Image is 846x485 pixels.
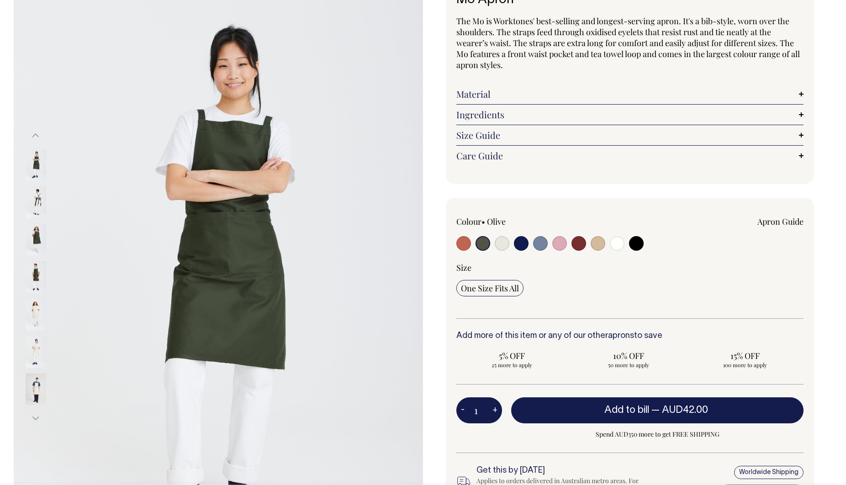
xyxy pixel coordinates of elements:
[26,148,46,180] img: olive
[662,406,708,415] span: AUD42.00
[456,401,469,420] button: -
[456,109,804,120] a: Ingredients
[511,429,804,440] span: Spend AUD350 more to get FREE SHIPPING
[577,361,679,369] span: 50 more to apply
[757,216,804,227] a: Apron Guide
[29,408,42,428] button: Next
[488,401,502,420] button: +
[694,361,796,369] span: 100 more to apply
[26,336,46,368] img: natural
[604,406,649,415] span: Add to bill
[456,16,800,70] span: The Mo is Worktones' best-selling and longest-serving apron. It's a bib-style, worn over the shou...
[456,262,804,273] div: Size
[608,332,634,340] a: aprons
[694,350,796,361] span: 15% OFF
[26,373,46,405] img: natural
[487,216,506,227] label: Olive
[26,223,46,255] img: olive
[29,126,42,146] button: Previous
[651,406,710,415] span: —
[573,348,684,371] input: 10% OFF 50 more to apply
[456,130,804,141] a: Size Guide
[577,350,679,361] span: 10% OFF
[456,348,567,371] input: 5% OFF 25 more to apply
[456,280,523,296] input: One Size Fits All
[690,348,801,371] input: 15% OFF 100 more to apply
[476,466,646,475] h6: Get this by [DATE]
[461,361,563,369] span: 25 more to apply
[456,216,595,227] div: Colour
[456,332,804,341] h6: Add more of this item or any of our other to save
[26,186,46,218] img: olive
[26,298,46,330] img: natural
[456,150,804,161] a: Care Guide
[461,350,563,361] span: 5% OFF
[461,283,519,294] span: One Size Fits All
[26,261,46,293] img: olive
[511,397,804,423] button: Add to bill —AUD42.00
[456,89,804,100] a: Material
[481,216,485,227] span: •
